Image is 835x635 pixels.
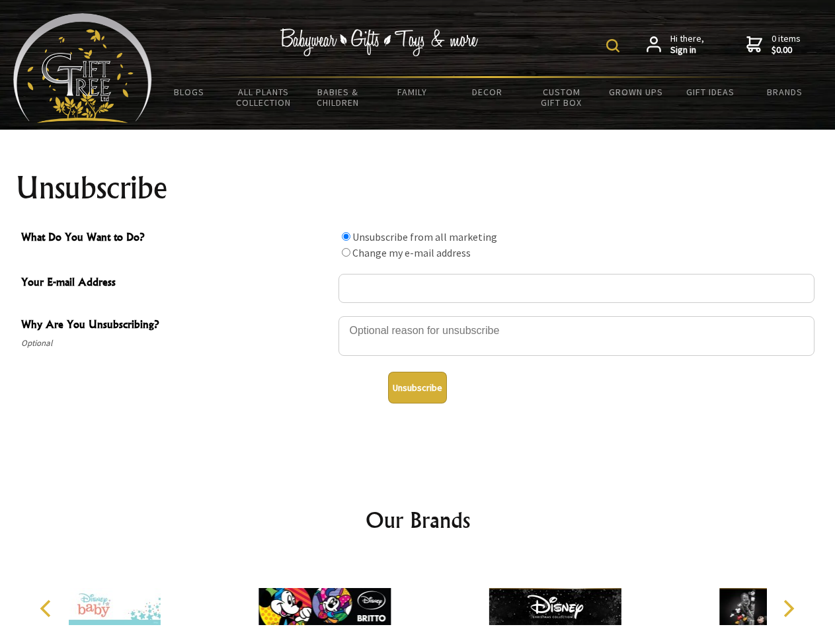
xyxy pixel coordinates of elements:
[21,274,332,293] span: Your E-mail Address
[26,504,809,536] h2: Our Brands
[772,32,801,56] span: 0 items
[338,316,815,356] textarea: Why Are You Unsubscribing?
[598,78,673,106] a: Grown Ups
[16,172,820,204] h1: Unsubscribe
[21,335,332,351] span: Optional
[606,39,619,52] img: product search
[152,78,227,106] a: BLOGS
[670,33,704,56] span: Hi there,
[13,13,152,123] img: Babyware - Gifts - Toys and more...
[33,594,62,623] button: Previous
[376,78,450,106] a: Family
[388,372,447,403] button: Unsubscribe
[21,316,332,335] span: Why Are You Unsubscribing?
[647,33,704,56] a: Hi there,Sign in
[352,230,497,243] label: Unsubscribe from all marketing
[227,78,301,116] a: All Plants Collection
[772,44,801,56] strong: $0.00
[342,248,350,257] input: What Do You Want to Do?
[342,232,350,241] input: What Do You Want to Do?
[301,78,376,116] a: Babies & Children
[450,78,524,106] a: Decor
[746,33,801,56] a: 0 items$0.00
[21,229,332,248] span: What Do You Want to Do?
[748,78,822,106] a: Brands
[352,246,471,259] label: Change my e-mail address
[280,28,479,56] img: Babywear - Gifts - Toys & more
[673,78,748,106] a: Gift Ideas
[774,594,803,623] button: Next
[338,274,815,303] input: Your E-mail Address
[524,78,599,116] a: Custom Gift Box
[670,44,704,56] strong: Sign in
